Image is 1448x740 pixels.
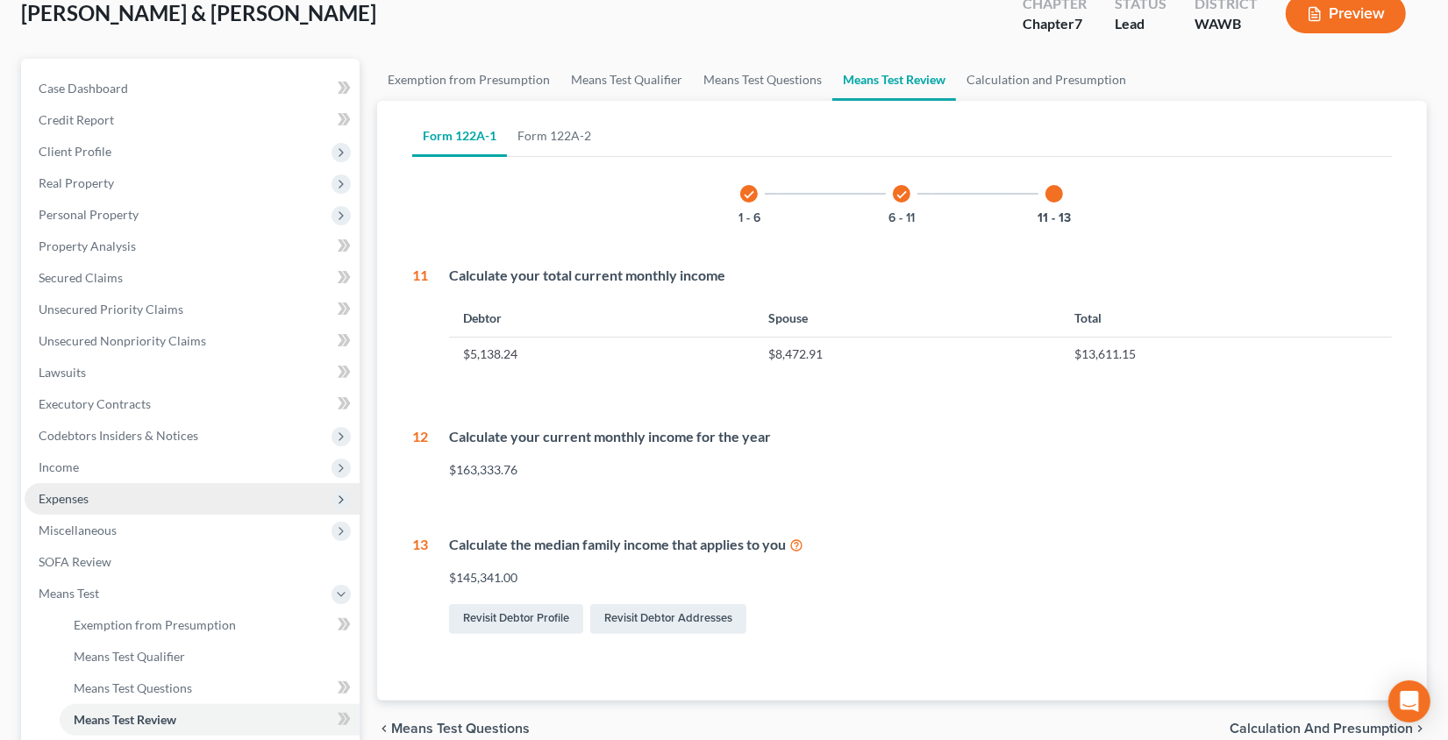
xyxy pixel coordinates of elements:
a: SOFA Review [25,546,360,578]
span: Credit Report [39,112,114,127]
span: Exemption from Presumption [74,617,236,632]
span: Client Profile [39,144,111,159]
a: Form 122A-1 [412,115,507,157]
div: Calculate the median family income that applies to you [449,535,1392,555]
td: $13,611.15 [1060,338,1392,371]
a: Revisit Debtor Addresses [590,604,746,634]
span: Means Test Questions [391,722,530,736]
td: $5,138.24 [449,338,755,371]
div: 11 [412,266,428,385]
a: Lawsuits [25,357,360,388]
span: Means Test [39,586,99,601]
div: Calculate your current monthly income for the year [449,427,1392,447]
span: Calculation and Presumption [1230,722,1413,736]
span: SOFA Review [39,554,111,569]
th: Total [1060,300,1392,338]
span: Secured Claims [39,270,123,285]
div: Open Intercom Messenger [1388,680,1430,722]
span: Miscellaneous [39,523,117,537]
a: Means Test Questions [693,59,832,101]
span: Codebtors Insiders & Notices [39,428,198,443]
button: 11 - 13 [1038,212,1071,224]
a: Calculation and Presumption [956,59,1137,101]
a: Credit Report [25,104,360,136]
span: Means Test Questions [74,680,192,695]
button: Calculation and Presumption chevron_right [1230,722,1427,736]
span: Lawsuits [39,365,86,380]
a: Means Test Questions [60,672,360,704]
span: Unsecured Priority Claims [39,302,183,317]
div: 12 [412,427,428,493]
span: Income [39,459,79,474]
i: chevron_right [1413,722,1427,736]
i: chevron_left [377,722,391,736]
i: check [743,189,755,201]
a: Means Test Qualifier [60,641,360,672]
a: Property Analysis [25,231,360,262]
a: Unsecured Nonpriority Claims [25,325,360,357]
a: Exemption from Presumption [377,59,560,101]
span: 7 [1074,15,1082,32]
td: $8,472.91 [754,338,1060,371]
a: Exemption from Presumption [60,609,360,641]
div: Chapter [1023,14,1087,34]
span: Means Test Qualifier [74,649,185,664]
a: Means Test Qualifier [560,59,693,101]
button: 6 - 11 [888,212,915,224]
div: Lead [1115,14,1166,34]
a: Form 122A-2 [507,115,602,157]
a: Unsecured Priority Claims [25,294,360,325]
span: Means Test Review [74,712,176,727]
a: Means Test Review [832,59,956,101]
span: Property Analysis [39,238,136,253]
div: WAWB [1195,14,1258,34]
span: Unsecured Nonpriority Claims [39,333,206,348]
a: Means Test Review [60,704,360,736]
a: Case Dashboard [25,73,360,104]
span: Case Dashboard [39,81,128,96]
a: Revisit Debtor Profile [449,604,583,634]
a: Executory Contracts [25,388,360,420]
div: $145,341.00 [449,569,1392,587]
span: Expenses [39,491,89,506]
a: Secured Claims [25,262,360,294]
div: $163,333.76 [449,461,1392,479]
div: Calculate your total current monthly income [449,266,1392,286]
span: Executory Contracts [39,396,151,411]
i: check [895,189,908,201]
div: 13 [412,535,428,637]
button: 1 - 6 [738,212,760,224]
th: Debtor [449,300,755,338]
button: chevron_left Means Test Questions [377,722,530,736]
span: Real Property [39,175,114,190]
span: Personal Property [39,207,139,222]
th: Spouse [754,300,1060,338]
